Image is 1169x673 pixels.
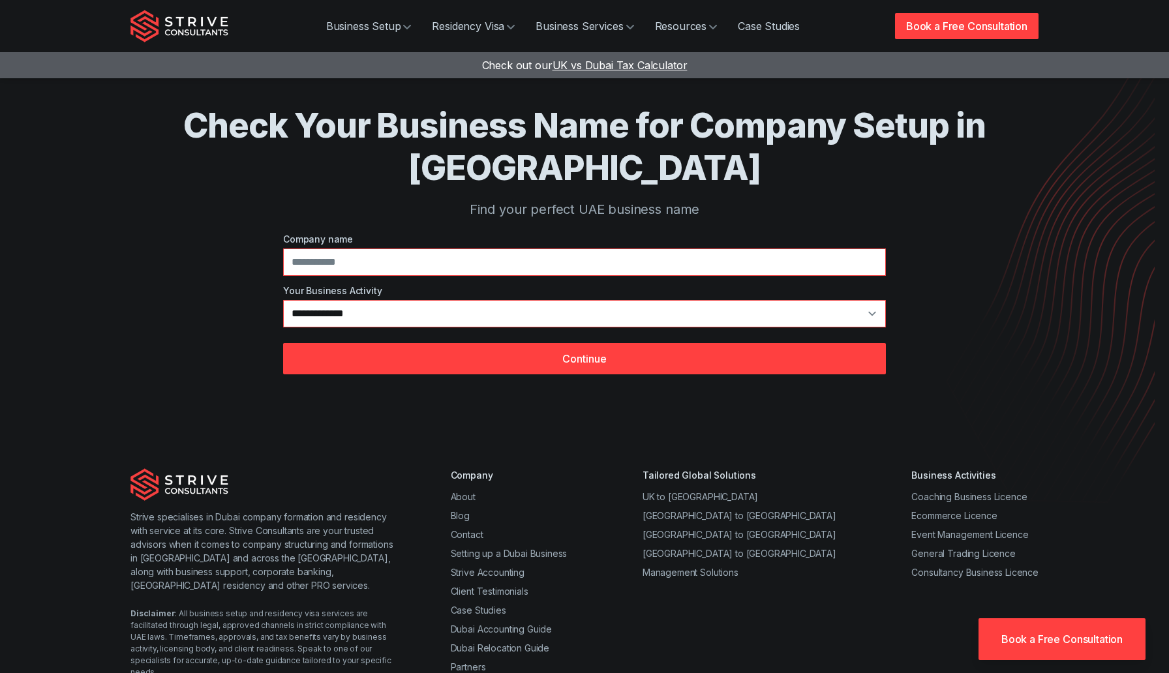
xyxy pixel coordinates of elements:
[451,567,524,578] a: Strive Accounting
[421,13,525,39] a: Residency Visa
[451,510,470,521] a: Blog
[451,586,528,597] a: Client Testimonials
[130,468,228,501] img: Strive Consultants
[645,13,728,39] a: Resources
[451,468,568,482] div: Company
[130,608,175,618] strong: Disclaimer
[643,491,758,502] a: UK to [GEOGRAPHIC_DATA]
[183,200,986,219] p: Find your perfect UAE business name
[911,548,1015,559] a: General Trading Licence
[643,529,836,540] a: [GEOGRAPHIC_DATA] to [GEOGRAPHIC_DATA]
[316,13,422,39] a: Business Setup
[451,605,506,616] a: Case Studies
[451,548,568,559] a: Setting up a Dubai Business
[130,510,399,592] p: Strive specialises in Dubai company formation and residency with service at its core. Strive Cons...
[911,510,997,521] a: Ecommerce Licence
[482,59,688,72] a: Check out ourUK vs Dubai Tax Calculator
[451,623,552,635] a: Dubai Accounting Guide
[525,13,644,39] a: Business Services
[451,529,483,540] a: Contact
[727,13,810,39] a: Case Studies
[911,468,1039,482] div: Business Activities
[643,548,836,559] a: [GEOGRAPHIC_DATA] to [GEOGRAPHIC_DATA]
[895,13,1039,39] a: Book a Free Consultation
[183,104,986,189] h1: Check Your Business Name for Company Setup in [GEOGRAPHIC_DATA]
[911,529,1028,540] a: Event Management Licence
[643,510,836,521] a: [GEOGRAPHIC_DATA] to [GEOGRAPHIC_DATA]
[451,661,486,672] a: Partners
[283,284,886,297] label: Your Business Activity
[643,468,836,482] div: Tailored Global Solutions
[283,343,886,374] button: Continue
[911,567,1039,578] a: Consultancy Business Licence
[451,642,549,653] a: Dubai Relocation Guide
[283,232,886,246] label: Company name
[911,491,1027,502] a: Coaching Business Licence
[553,59,688,72] span: UK vs Dubai Tax Calculator
[451,491,476,502] a: About
[643,567,738,578] a: Management Solutions
[979,618,1146,660] a: Book a Free Consultation
[130,10,228,42] img: Strive Consultants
